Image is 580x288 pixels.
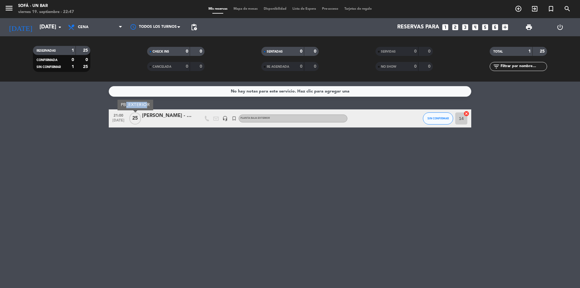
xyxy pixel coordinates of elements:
[414,64,417,69] strong: 0
[540,49,546,53] strong: 25
[289,7,319,11] span: Lista de Espera
[314,64,317,69] strong: 0
[397,24,439,30] span: Reservas para
[544,18,575,36] div: LOG OUT
[118,100,153,110] div: PB_EXTERIOR
[200,49,203,53] strong: 0
[111,118,126,125] span: [DATE]
[78,25,89,29] span: Cena
[5,4,14,13] i: menu
[428,64,432,69] strong: 0
[428,49,432,53] strong: 0
[111,112,126,118] span: 21:00
[267,50,283,53] span: SENTADAS
[531,5,538,12] i: exit_to_app
[18,9,74,15] div: viernes 19. septiembre - 22:47
[441,23,449,31] i: looks_one
[493,63,500,70] i: filter_list
[83,48,89,53] strong: 25
[341,7,375,11] span: Tarjetas de regalo
[501,23,509,31] i: add_box
[186,49,188,53] strong: 0
[37,59,57,62] span: CONFIRMADA
[423,112,453,125] button: SIN CONFIRMAR
[314,49,317,53] strong: 0
[231,88,350,95] div: No hay notas para este servicio. Haz clic para agregar una
[381,50,396,53] span: SERVIDAS
[491,23,499,31] i: looks_6
[381,65,396,68] span: NO SHOW
[427,117,449,120] span: SIN CONFIRMAR
[222,116,228,121] i: headset_mic
[481,23,489,31] i: looks_5
[83,65,89,69] strong: 25
[72,58,74,62] strong: 0
[461,23,469,31] i: looks_3
[129,112,141,125] span: 25
[186,64,188,69] strong: 0
[528,49,531,53] strong: 1
[500,63,547,70] input: Filtrar por nombre...
[56,24,63,31] i: arrow_drop_down
[564,5,571,12] i: search
[5,4,14,15] button: menu
[230,7,261,11] span: Mapa de mesas
[231,116,237,121] i: turned_in_not
[240,117,270,119] span: PLANTA BAJA EXTERIOR
[515,5,522,12] i: add_circle_outline
[493,50,503,53] span: TOTAL
[525,24,533,31] span: print
[85,58,89,62] strong: 0
[18,3,74,9] div: SOFÁ - un bar
[200,64,203,69] strong: 0
[261,7,289,11] span: Disponibilidad
[319,7,341,11] span: Pre-acceso
[72,48,74,53] strong: 1
[414,49,417,53] strong: 0
[300,64,302,69] strong: 0
[5,21,37,34] i: [DATE]
[190,24,198,31] span: pending_actions
[37,66,61,69] span: SIN CONFIRMAR
[205,7,230,11] span: Mis reservas
[471,23,479,31] i: looks_4
[142,112,193,120] div: [PERSON_NAME] - Vereda todo [PERSON_NAME]
[153,65,171,68] span: CANCELADA
[153,50,169,53] span: CHECK INS
[37,49,56,52] span: RESERVADAS
[267,65,289,68] span: RE AGENDADA
[556,24,564,31] i: power_settings_new
[72,65,74,69] strong: 1
[547,5,555,12] i: turned_in_not
[300,49,302,53] strong: 0
[463,111,469,117] i: cancel
[451,23,459,31] i: looks_two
